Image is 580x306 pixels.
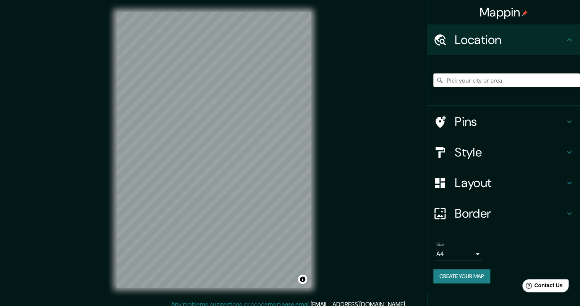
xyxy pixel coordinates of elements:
[427,106,580,137] div: Pins
[117,12,311,288] canvas: Map
[298,275,307,284] button: Toggle attribution
[433,269,490,283] button: Create your map
[427,137,580,168] div: Style
[427,24,580,55] div: Location
[480,5,528,20] h4: Mappin
[427,168,580,198] div: Layout
[455,32,565,47] h4: Location
[512,276,572,298] iframe: Help widget launcher
[522,10,528,16] img: pin-icon.png
[455,114,565,129] h4: Pins
[455,175,565,190] h4: Layout
[433,73,580,87] input: Pick your city or area
[436,248,482,260] div: A4
[455,206,565,221] h4: Border
[436,241,444,248] label: Size
[455,145,565,160] h4: Style
[427,198,580,229] div: Border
